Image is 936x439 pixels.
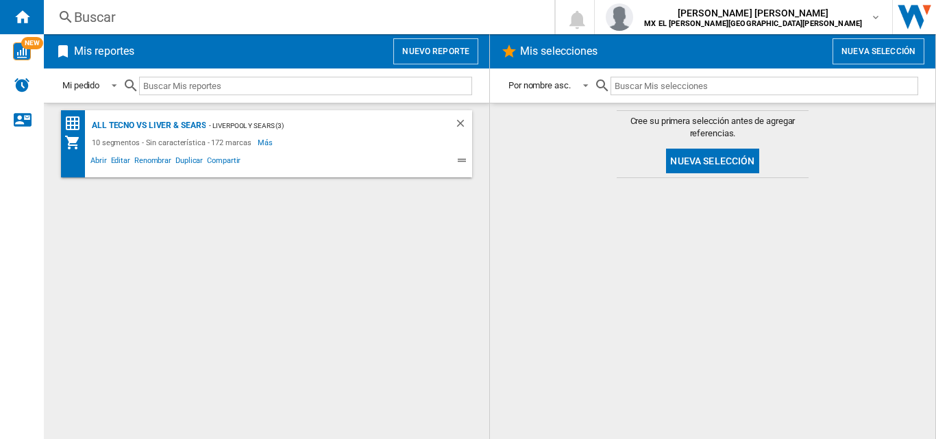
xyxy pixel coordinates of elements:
[71,38,137,64] h2: Mis reportes
[14,77,30,93] img: alerts-logo.svg
[833,38,924,64] button: Nueva selección
[74,8,519,27] div: Buscar
[393,38,478,64] button: Nuevo reporte
[508,80,571,90] div: Por nombre asc.
[206,117,427,134] div: - LIVERPOOL Y SEARS (3)
[454,117,472,134] div: Borrar
[64,134,88,151] div: Mi colección
[21,37,43,49] span: NEW
[139,77,472,95] input: Buscar Mis reportes
[644,6,862,20] span: [PERSON_NAME] [PERSON_NAME]
[617,115,809,140] span: Cree su primera selección antes de agregar referencias.
[88,154,109,171] span: Abrir
[62,80,99,90] div: Mi pedido
[205,154,243,171] span: Compartir
[13,42,31,60] img: wise-card.svg
[64,115,88,132] div: Matriz de precios
[173,154,205,171] span: Duplicar
[666,149,759,173] button: Nueva selección
[644,19,862,28] b: MX EL [PERSON_NAME][GEOGRAPHIC_DATA][PERSON_NAME]
[517,38,601,64] h2: Mis selecciones
[88,117,206,134] div: ALL TECNO VS LIVER & SEARS
[88,134,258,151] div: 10 segmentos - Sin característica - 172 marcas
[611,77,918,95] input: Buscar Mis selecciones
[606,3,633,31] img: profile.jpg
[258,134,275,151] span: Más
[132,154,173,171] span: Renombrar
[109,154,132,171] span: Editar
